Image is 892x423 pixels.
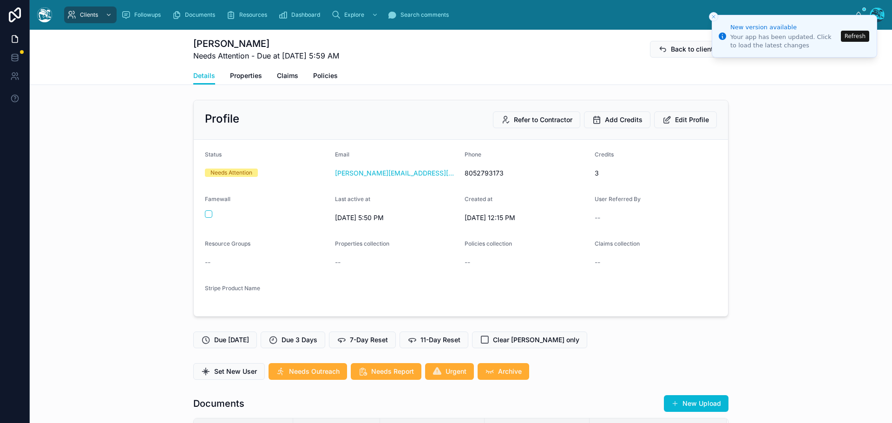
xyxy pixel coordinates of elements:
[205,285,260,292] span: Stripe Product Name
[493,335,579,345] span: Clear [PERSON_NAME] only
[335,258,341,267] span: --
[329,332,396,348] button: 7-Day Reset
[605,115,643,124] span: Add Credits
[498,367,522,376] span: Archive
[371,367,414,376] span: Needs Report
[595,213,600,222] span: --
[313,67,338,86] a: Policies
[328,7,383,23] a: Explore
[472,332,587,348] button: Clear [PERSON_NAME] only
[420,335,460,345] span: 11-Day Reset
[351,363,421,380] button: Needs Report
[193,50,339,61] span: Needs Attention - Due at [DATE] 5:59 AM
[465,213,587,222] span: [DATE] 12:15 PM
[335,240,389,247] span: Properties collection
[514,115,572,124] span: Refer to Contractor
[335,213,458,222] span: [DATE] 5:50 PM
[239,11,267,19] span: Resources
[261,332,325,348] button: Due 3 Days
[465,151,481,158] span: Phone
[291,11,320,19] span: Dashboard
[425,363,474,380] button: Urgent
[277,67,298,86] a: Claims
[650,41,725,58] button: Back to clients
[465,258,470,267] span: --
[350,335,388,345] span: 7-Day Reset
[185,11,215,19] span: Documents
[230,67,262,86] a: Properties
[478,363,529,380] button: Archive
[595,169,717,178] span: 3
[595,151,614,158] span: Credits
[134,11,161,19] span: Followups
[584,111,650,128] button: Add Credits
[193,363,265,380] button: Set New User
[205,111,239,126] h2: Profile
[675,115,709,124] span: Edit Profile
[230,71,262,80] span: Properties
[289,367,340,376] span: Needs Outreach
[841,31,869,42] button: Refresh
[275,7,327,23] a: Dashboard
[730,33,838,50] div: Your app has been updated. Click to load the latest changes
[277,71,298,80] span: Claims
[446,367,466,376] span: Urgent
[730,23,838,32] div: New version available
[385,7,455,23] a: Search comments
[193,67,215,85] a: Details
[282,335,317,345] span: Due 3 Days
[335,195,370,202] span: Last active at
[465,169,587,178] span: 8052793173
[214,367,257,376] span: Set New User
[595,240,640,247] span: Claims collection
[205,258,210,267] span: --
[664,395,728,412] button: New Upload
[400,11,449,19] span: Search comments
[37,7,52,22] img: App logo
[205,151,222,158] span: Status
[214,335,249,345] span: Due [DATE]
[80,11,98,19] span: Clients
[269,363,347,380] button: Needs Outreach
[223,7,274,23] a: Resources
[595,195,641,202] span: User Referred By
[205,195,230,202] span: Famewall
[344,11,364,19] span: Explore
[193,332,257,348] button: Due [DATE]
[595,258,600,267] span: --
[465,195,492,202] span: Created at
[210,169,252,177] div: Needs Attention
[654,111,717,128] button: Edit Profile
[400,332,468,348] button: 11-Day Reset
[709,12,718,21] button: Close toast
[465,240,512,247] span: Policies collection
[64,7,117,23] a: Clients
[313,71,338,80] span: Policies
[335,169,458,178] a: [PERSON_NAME][EMAIL_ADDRESS][DOMAIN_NAME]
[193,397,244,410] h1: Documents
[193,37,339,50] h1: [PERSON_NAME]
[335,151,349,158] span: Email
[493,111,580,128] button: Refer to Contractor
[118,7,167,23] a: Followups
[193,71,215,80] span: Details
[205,240,250,247] span: Resource Groups
[59,5,855,25] div: scrollable content
[671,45,717,54] span: Back to clients
[169,7,222,23] a: Documents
